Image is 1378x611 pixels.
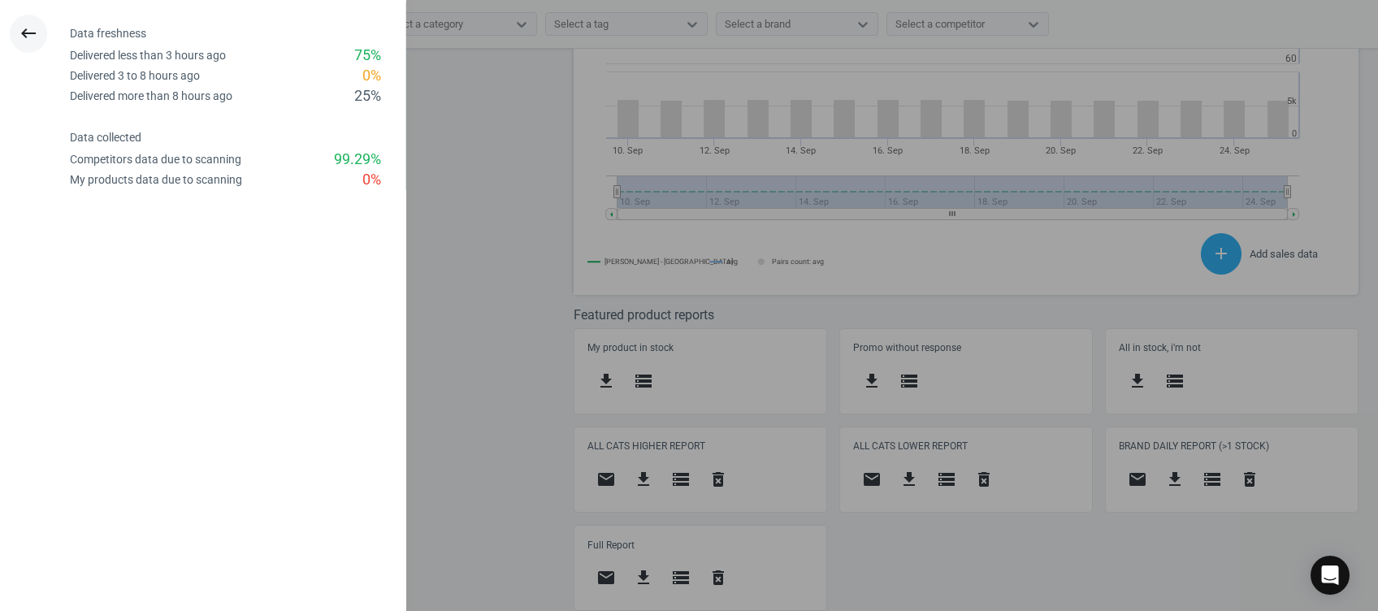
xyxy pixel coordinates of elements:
[70,27,405,41] h4: Data freshness
[19,24,38,43] i: keyboard_backspace
[334,149,381,170] div: 99.29 %
[354,45,381,66] div: 75 %
[70,172,242,188] div: My products data due to scanning
[70,152,241,167] div: Competitors data due to scanning
[10,15,47,53] button: keyboard_backspace
[362,66,381,86] div: 0 %
[354,86,381,106] div: 25 %
[1311,556,1350,595] div: Open Intercom Messenger
[70,89,232,104] div: Delivered more than 8 hours ago
[362,170,381,190] div: 0 %
[70,68,200,84] div: Delivered 3 to 8 hours ago
[70,48,226,63] div: Delivered less than 3 hours ago
[70,131,405,145] h4: Data collected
